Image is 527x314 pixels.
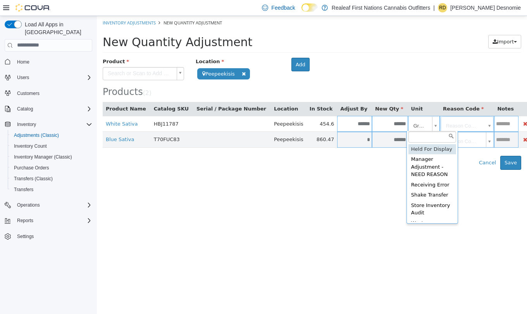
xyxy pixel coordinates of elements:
button: Operations [14,200,43,210]
span: Transfers [14,186,33,193]
button: Catalog [2,104,95,114]
div: Store Inventory Audit [312,185,359,202]
div: Held For Display [312,128,359,139]
span: Home [17,59,29,65]
span: Inventory [14,120,92,129]
button: Catalog [14,104,36,114]
span: Operations [14,200,92,210]
span: Inventory Manager (Classic) [11,152,92,162]
button: Users [2,72,95,83]
nav: Complex example [5,53,92,262]
input: Dark Mode [301,3,318,12]
button: Home [2,56,95,67]
div: Waste [312,202,359,213]
span: Feedback [271,4,295,12]
span: Users [14,73,92,82]
span: Operations [17,202,40,208]
a: Inventory Manager (Classic) [11,152,75,162]
a: Inventory Count [11,141,50,151]
p: [PERSON_NAME] Desnomie [450,3,521,12]
span: Load All Apps in [GEOGRAPHIC_DATA] [22,21,92,36]
span: Users [17,74,29,81]
button: Reports [14,216,36,225]
button: Purchase Orders [8,162,95,173]
button: Customers [2,88,95,99]
img: Cova [15,4,50,12]
div: Shake Transfer [312,174,359,185]
span: Transfers (Classic) [14,176,53,182]
button: Reports [2,215,95,226]
span: Catalog [14,104,92,114]
button: Inventory Count [8,141,95,152]
div: Robert Desnomie [438,3,447,12]
span: Purchase Orders [11,163,92,173]
button: Inventory [14,120,39,129]
span: Customers [14,88,92,98]
span: Inventory Count [14,143,47,149]
span: Purchase Orders [14,165,49,171]
button: Transfers [8,184,95,195]
button: Adjustments (Classic) [8,130,95,141]
p: Realeaf First Nations Cannabis Outfitters [332,3,430,12]
a: Customers [14,89,43,98]
span: Settings [14,231,92,241]
span: Adjustments (Classic) [11,131,92,140]
span: Inventory Count [11,141,92,151]
a: Purchase Orders [11,163,52,173]
span: Settings [17,233,34,240]
button: Operations [2,200,95,210]
button: Inventory [2,119,95,130]
a: Home [14,57,33,67]
span: Catalog [17,106,33,112]
span: Home [14,57,92,67]
span: Adjustments (Classic) [14,132,59,138]
span: Inventory Manager (Classic) [14,154,72,160]
button: Users [14,73,32,82]
span: Transfers (Classic) [11,174,92,183]
span: Customers [17,90,40,97]
span: Inventory [17,121,36,128]
div: Manager Adjustment - NEED REASON [312,138,359,164]
button: Settings [2,231,95,242]
div: Receiving Error [312,164,359,174]
span: Reports [14,216,92,225]
span: Transfers [11,185,92,194]
a: Settings [14,232,37,241]
button: Transfers (Classic) [8,173,95,184]
a: Transfers [11,185,36,194]
button: Inventory Manager (Classic) [8,152,95,162]
a: Adjustments (Classic) [11,131,62,140]
p: | [433,3,435,12]
span: Reports [17,217,33,224]
span: RD [439,3,446,12]
a: Transfers (Classic) [11,174,56,183]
